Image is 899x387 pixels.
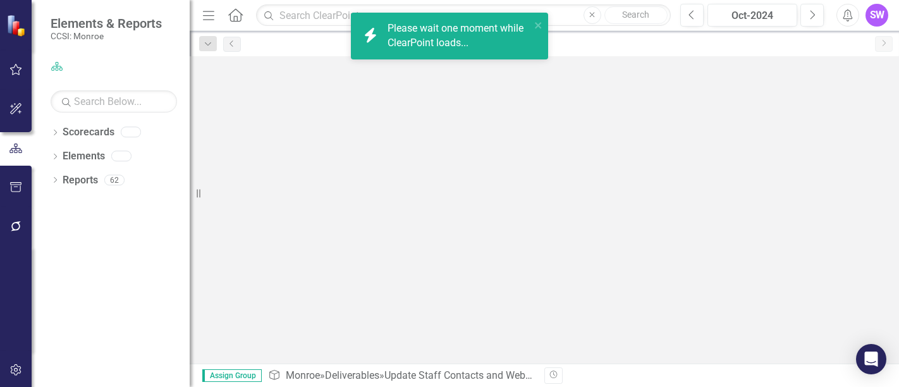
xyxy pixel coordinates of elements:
div: Open Intercom Messenger [856,344,886,374]
a: Elements [63,149,105,164]
a: Reports [63,173,98,188]
button: Oct-2024 [707,4,797,27]
small: CCSI: Monroe [51,31,162,41]
button: SW [865,4,888,27]
span: Assign Group [202,369,262,382]
button: Search [604,6,668,24]
div: Update Staff Contacts and Website Link on Agency Landing Page [384,369,676,381]
a: Deliverables [325,369,379,381]
div: Please wait one moment while ClearPoint loads... [388,21,530,51]
button: close [534,18,543,32]
div: » » [268,369,535,383]
img: ClearPoint Strategy [5,13,29,37]
span: Search [622,9,649,20]
input: Search Below... [51,90,177,113]
a: Monroe [286,369,320,381]
input: Search ClearPoint... [256,4,671,27]
span: Elements & Reports [51,16,162,31]
div: 62 [104,175,125,185]
div: Oct-2024 [712,8,793,23]
a: Scorecards [63,125,114,140]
